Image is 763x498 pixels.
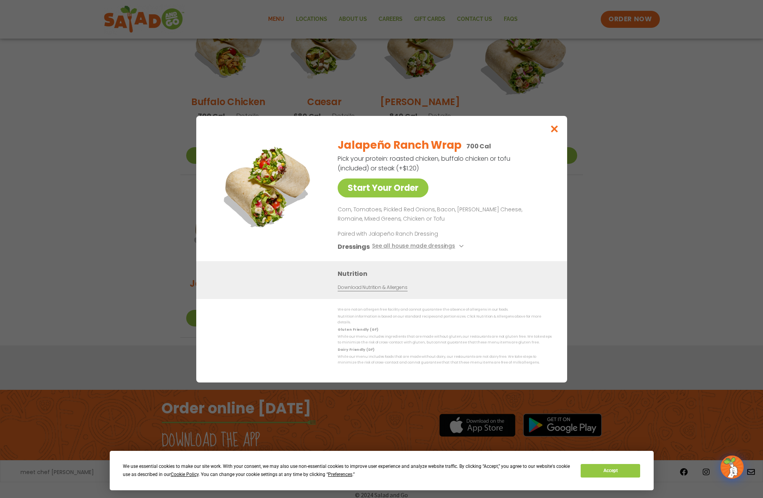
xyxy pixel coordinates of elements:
button: Accept [581,464,640,478]
p: We are not an allergen free facility and cannot guarantee the absence of allergens in our foods. [338,307,552,313]
span: Cookie Policy [171,472,199,477]
p: Nutrition information is based on our standard recipes and portion sizes. Click Nutrition & Aller... [338,314,552,326]
h2: Jalapeño Ranch Wrap [338,137,462,153]
button: Close modal [542,116,567,142]
button: See all house made dressings [372,241,466,251]
p: Pick your protein: roasted chicken, buffalo chicken or tofu (included) or steak (+$1.20) [338,154,511,173]
p: 700 Cal [466,141,491,151]
h3: Nutrition [338,269,556,278]
strong: Dairy Friendly (DF) [338,347,374,352]
p: Paired with Jalapeño Ranch Dressing [338,229,481,238]
span: Preferences [328,472,352,477]
a: Start Your Order [338,178,428,197]
strong: Gluten Friendly (GF) [338,327,378,331]
p: While our menu includes foods that are made without dairy, our restaurants are not dairy free. We... [338,354,552,366]
a: Download Nutrition & Allergens [338,284,407,291]
img: Featured product photo for Jalapeño Ranch Wrap [214,131,322,240]
div: We use essential cookies to make our site work. With your consent, we may also use non-essential ... [123,462,571,479]
div: Cookie Consent Prompt [110,451,654,490]
p: While our menu includes ingredients that are made without gluten, our restaurants are not gluten ... [338,334,552,346]
p: Corn, Tomatoes, Pickled Red Onions, Bacon, [PERSON_NAME] Cheese, Romaine, Mixed Greens, Chicken o... [338,205,549,224]
h3: Dressings [338,241,370,251]
img: wpChatIcon [721,456,743,478]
